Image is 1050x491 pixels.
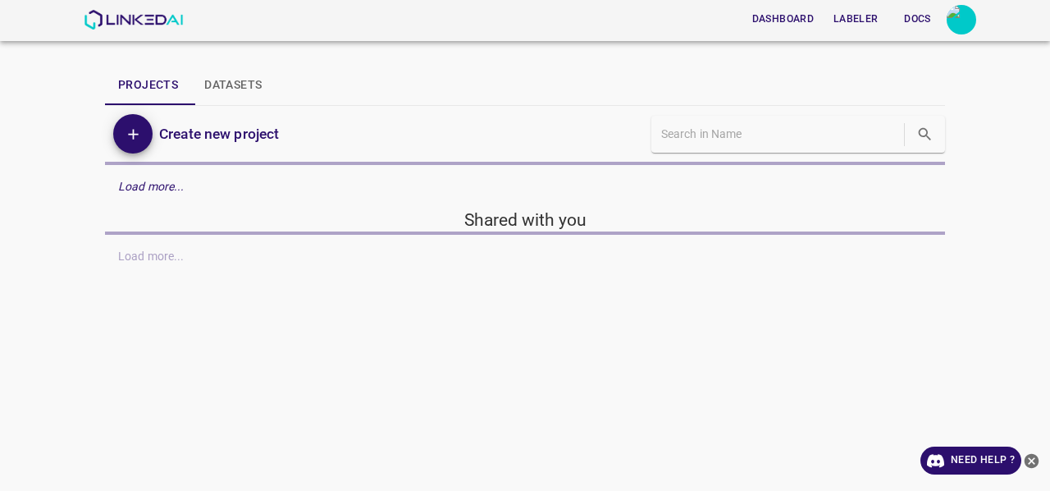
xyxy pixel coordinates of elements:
[105,66,191,105] button: Projects
[118,180,185,193] em: Load more...
[891,6,943,33] button: Docs
[920,447,1021,475] a: Need Help ?
[105,209,945,232] h5: Shared with you
[746,6,820,33] button: Dashboard
[742,2,824,36] a: Dashboard
[84,10,183,30] img: LinkedAI
[827,6,884,33] button: Labeler
[947,5,976,34] button: Open settings
[824,2,888,36] a: Labeler
[159,122,279,145] h6: Create new project
[1021,447,1042,475] button: close-help
[191,66,275,105] button: Datasets
[661,122,901,146] input: Search in Name
[153,122,279,145] a: Create new project
[888,2,947,36] a: Docs
[908,117,942,151] button: search
[947,5,976,34] img: Giselle López Morales
[113,114,153,154] button: Add
[105,172,945,202] div: Load more...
